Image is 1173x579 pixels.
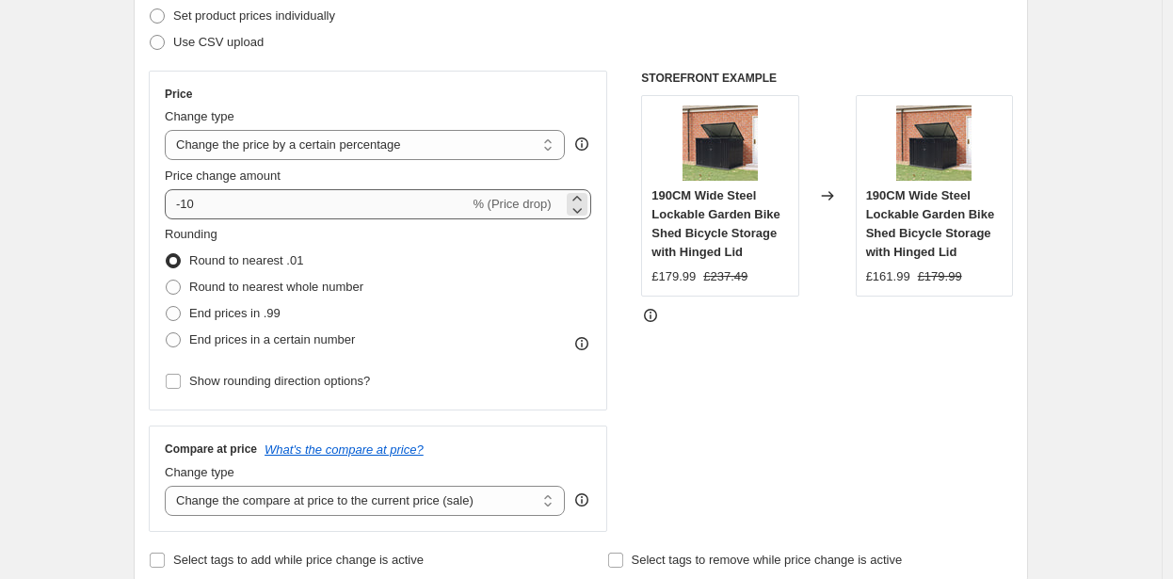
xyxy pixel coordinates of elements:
[703,267,747,286] strike: £237.49
[683,105,758,181] img: 7eee35674214f5c1911bc64ac73137188d798842_nw_80x.jpg
[173,35,264,49] span: Use CSV upload
[866,267,910,286] div: £161.99
[473,197,551,211] span: % (Price drop)
[896,105,972,181] img: 7eee35674214f5c1911bc64ac73137188d798842_nw_80x.jpg
[918,267,962,286] strike: £179.99
[173,8,335,23] span: Set product prices individually
[866,188,995,259] span: 190CM Wide Steel Lockable Garden Bike Shed Bicycle Storage with Hinged Lid
[651,188,780,259] span: 190CM Wide Steel Lockable Garden Bike Shed Bicycle Storage with Hinged Lid
[572,135,591,153] div: help
[189,280,363,294] span: Round to nearest whole number
[165,227,217,241] span: Rounding
[165,169,281,183] span: Price change amount
[189,306,281,320] span: End prices in .99
[265,442,424,457] button: What's the compare at price?
[632,553,903,567] span: Select tags to remove while price change is active
[189,332,355,346] span: End prices in a certain number
[189,374,370,388] span: Show rounding direction options?
[641,71,1013,86] h6: STOREFRONT EXAMPLE
[165,465,234,479] span: Change type
[173,553,424,567] span: Select tags to add while price change is active
[572,491,591,509] div: help
[165,442,257,457] h3: Compare at price
[651,267,696,286] div: £179.99
[165,109,234,123] span: Change type
[189,253,303,267] span: Round to nearest .01
[165,189,469,219] input: -15
[165,87,192,102] h3: Price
